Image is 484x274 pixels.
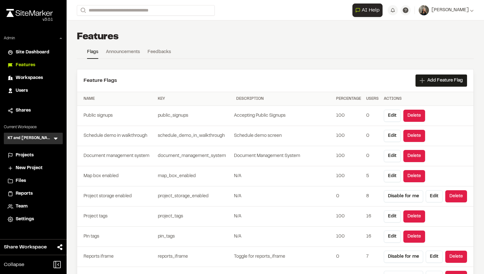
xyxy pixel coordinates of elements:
[427,77,463,84] span: Add Feature Flag
[364,247,381,267] td: 7
[234,106,334,126] td: Accepting Public Signups
[106,49,140,58] a: Announcements
[352,4,385,17] div: Open AI Assistant
[8,177,59,184] a: Files
[87,49,98,59] a: Flags
[364,106,381,126] td: 0
[155,227,234,247] td: pin_tags
[364,227,381,247] td: 16
[155,247,234,267] td: reports_iframe
[4,261,24,269] span: Collapse
[364,126,381,146] td: 0
[8,74,59,82] a: Workspaces
[419,5,429,15] img: User
[234,227,334,247] td: N/A
[158,96,231,102] div: Key
[8,216,59,223] a: Settings
[364,166,381,186] td: 5
[8,203,59,210] a: Team
[16,62,35,69] span: Features
[403,170,425,182] button: Delete
[234,146,334,166] td: Document Management System
[8,165,59,172] a: New Project
[364,207,381,227] td: 16
[77,207,155,227] td: Project tags
[384,130,401,142] button: Edit
[155,146,234,166] td: document_management_system
[384,170,401,182] button: Edit
[419,5,474,15] button: [PERSON_NAME]
[4,35,15,41] p: Admin
[16,165,43,172] span: New Project
[8,87,59,94] a: Users
[384,210,401,223] button: Edit
[77,106,155,126] td: Public signups
[234,126,334,146] td: Schedule demo screen
[16,107,31,114] span: Shares
[155,186,234,207] td: project_storage_enabled
[4,124,63,130] p: Current Workspace
[6,9,53,17] img: rebrand.png
[445,251,467,263] button: Delete
[84,77,117,84] h2: Feature Flags
[155,106,234,126] td: public_signups
[77,126,155,146] td: Schedule demo in walkthrough
[334,186,364,207] td: 0
[84,96,153,102] div: Name
[236,96,331,102] div: Description
[148,49,171,58] a: Feedbacks
[16,49,49,56] span: Site Dashboard
[364,146,381,166] td: 0
[155,166,234,186] td: map_box_enabled
[334,207,364,227] td: 100
[336,96,361,102] div: Percentage
[384,251,423,263] button: Disable for me
[352,4,383,17] button: Open AI Assistant
[8,107,59,114] a: Shares
[366,96,379,102] div: Users
[234,247,334,267] td: Toggle for reports_iframe
[77,247,155,267] td: Reports iframe
[384,231,401,243] button: Edit
[384,150,401,162] button: Edit
[334,146,364,166] td: 100
[334,247,364,267] td: 0
[362,6,380,14] span: AI Help
[155,126,234,146] td: schedule_demo_in_walkthrough
[403,150,425,162] button: Delete
[384,190,423,202] button: Disable for me
[403,130,425,142] button: Delete
[384,96,467,102] div: Actions
[16,152,34,159] span: Projects
[432,7,469,14] span: [PERSON_NAME]
[8,49,59,56] a: Site Dashboard
[234,186,334,207] td: N/A
[426,251,443,263] button: Edit
[77,146,155,166] td: Document management system
[77,227,155,247] td: Pin tags
[8,135,52,142] h3: KT and [PERSON_NAME]
[234,166,334,186] td: N/A
[334,166,364,186] td: 100
[334,126,364,146] td: 100
[403,110,425,122] button: Delete
[16,74,43,82] span: Workspaces
[155,207,234,227] td: project_tags
[16,177,26,184] span: Files
[384,110,401,122] button: Edit
[77,5,88,16] button: Search
[77,31,119,43] h1: Features
[16,203,28,210] span: Team
[6,17,53,23] div: Oh geez...please don't...
[334,227,364,247] td: 100
[8,190,59,197] a: Reports
[334,106,364,126] td: 100
[8,62,59,69] a: Features
[16,190,33,197] span: Reports
[16,216,34,223] span: Settings
[364,186,381,207] td: 8
[4,243,47,251] span: Share Workspace
[77,166,155,186] td: Map box enabled
[426,190,443,202] button: Edit
[445,190,467,202] button: Delete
